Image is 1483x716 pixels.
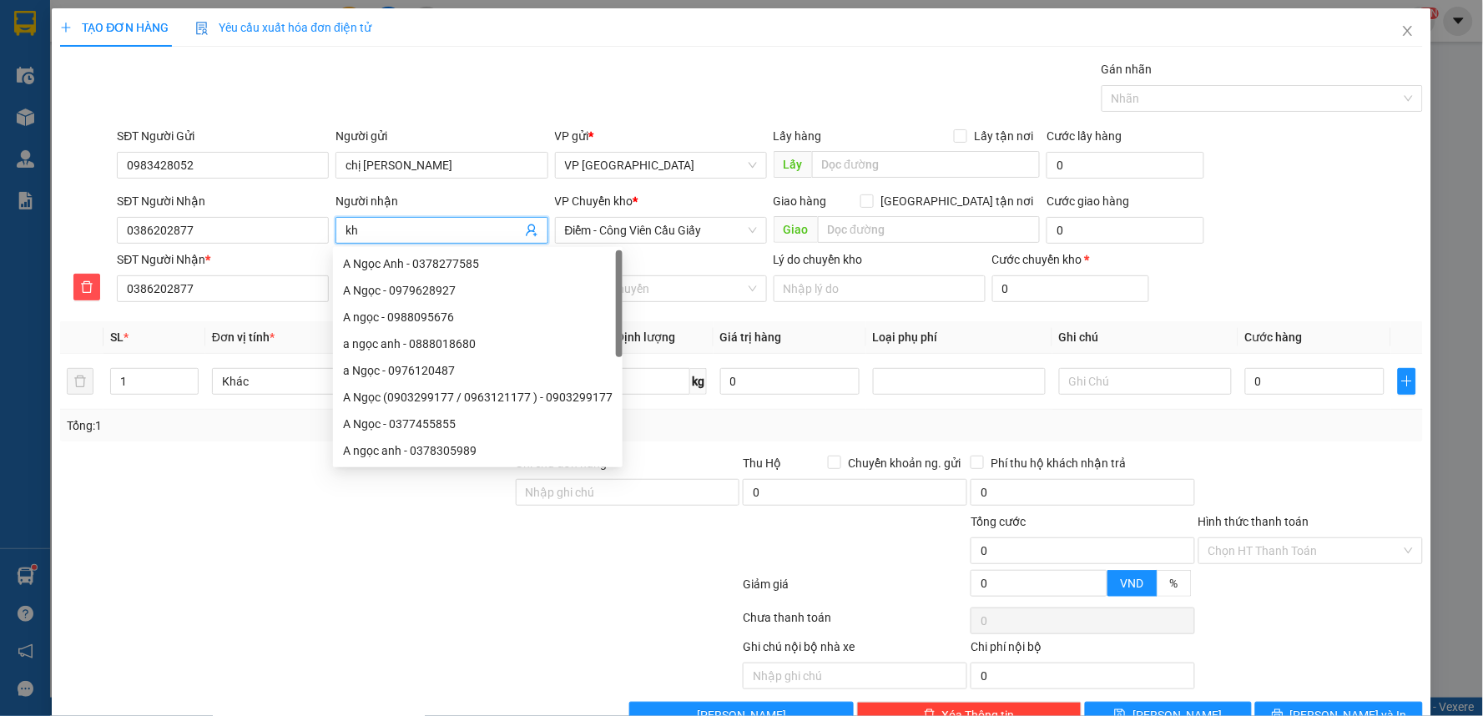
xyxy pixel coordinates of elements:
span: Đơn vị tính [212,330,275,344]
div: A Ngọc - 0377455855 [333,411,623,437]
span: plus [60,22,72,33]
span: Lấy hàng [774,129,822,143]
span: Yêu cầu xuất hóa đơn điện tử [195,21,371,34]
button: Close [1385,8,1431,55]
div: a ngọc anh - 0888018680 [343,335,613,353]
th: Loại phụ phí [866,321,1052,354]
th: Ghi chú [1052,321,1238,354]
input: Cước lấy hàng [1047,152,1204,179]
img: icon [195,22,209,35]
span: Định lượng [616,330,675,344]
li: Hotline: 1900 3383, ĐT/Zalo : 0862837383 [156,62,698,83]
div: A ngọc - 0988095676 [343,308,613,326]
span: Lấy tận nơi [967,127,1040,145]
div: A Ngọc Anh - 0378277585 [343,255,613,273]
input: Dọc đường [812,151,1041,178]
div: A ngọc anh - 0378305989 [343,441,613,460]
span: delete [74,280,99,294]
input: Dọc đường [818,216,1041,243]
div: A Ngọc - 0979628927 [343,281,613,300]
button: plus [1398,368,1416,395]
span: [GEOGRAPHIC_DATA] tận nơi [874,192,1040,210]
b: GỬI : VP [GEOGRAPHIC_DATA] [21,121,249,177]
div: Ghi chú nội bộ nhà xe [743,638,967,663]
div: Chi phí nội bộ [971,638,1195,663]
span: Cước hàng [1245,330,1303,344]
div: A ngọc anh - 0378305989 [333,437,623,464]
div: VP gửi [555,127,767,145]
input: SĐT người nhận [117,275,329,302]
div: a ngọc anh - 0888018680 [333,330,623,357]
span: VP Tiền Hải [565,153,757,178]
div: a Ngọc - 0976120487 [343,361,613,380]
span: TẠO ĐƠN HÀNG [60,21,169,34]
button: delete [67,368,93,395]
label: Cước giao hàng [1047,194,1129,208]
span: Giao [774,216,818,243]
span: Lấy [774,151,812,178]
label: Gán nhãn [1102,63,1153,76]
div: Giảm giá [741,575,969,604]
div: A Ngọc Anh - 0378277585 [333,250,623,277]
div: Người nhận [335,192,547,210]
li: 237 [PERSON_NAME] , [GEOGRAPHIC_DATA] [156,41,698,62]
div: SĐT Người Nhận [117,250,329,269]
input: Cước giao hàng [1047,217,1204,244]
div: A Ngọc (0903299177 / 0963121177 ) - 0903299177 [333,384,623,411]
span: kg [690,368,707,395]
span: Giá trị hàng [720,330,782,344]
span: Thu Hộ [743,456,781,470]
input: Nhập ghi chú [743,663,967,689]
div: SĐT Người Nhận [117,192,329,210]
input: Lý do chuyển kho [774,275,986,302]
span: Khác [222,369,375,394]
span: Chuyển khoản ng. gửi [841,454,967,472]
span: close [1401,24,1415,38]
img: logo.jpg [21,21,104,104]
span: Tổng cước [971,515,1026,528]
span: plus [1399,375,1415,388]
span: Phí thu hộ khách nhận trả [984,454,1132,472]
span: VND [1121,577,1144,590]
div: Tổng: 1 [67,416,573,435]
span: Điểm - Công Viên Cầu Giấy [565,218,757,243]
label: Lý do chuyển kho [774,253,863,266]
span: Giao hàng [774,194,827,208]
div: Chưa thanh toán [741,608,969,638]
label: Ghi chú đơn hàng [516,456,608,470]
button: delete [73,274,100,300]
div: Cước chuyển kho [992,250,1150,269]
input: 0 [720,368,860,395]
div: A Ngọc - 0377455855 [343,415,613,433]
span: user-add [525,224,538,237]
input: Ghi Chú [1059,368,1232,395]
div: A Ngọc - 0979628927 [333,277,623,304]
label: Cước lấy hàng [1047,129,1122,143]
div: A Ngọc (0903299177 / 0963121177 ) - 0903299177 [343,388,613,406]
span: % [1170,577,1178,590]
div: SĐT Người Gửi [117,127,329,145]
span: VP Chuyển kho [555,194,633,208]
span: SL [110,330,124,344]
input: Ghi chú đơn hàng [516,479,740,506]
label: Hình thức thanh toán [1198,515,1309,528]
div: Người gửi [335,127,547,145]
div: a Ngọc - 0976120487 [333,357,623,384]
div: A ngọc - 0988095676 [333,304,623,330]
